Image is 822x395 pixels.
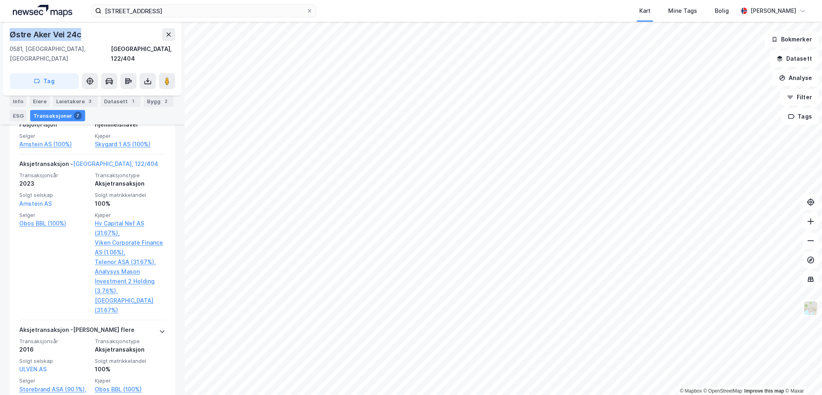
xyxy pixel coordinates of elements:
div: Østre Aker Vei 24c [10,28,83,41]
div: Bolig [715,6,729,16]
button: Tag [10,73,79,89]
div: 2016 [19,345,90,354]
span: Solgt selskap [19,192,90,199]
div: 3 [86,97,94,105]
a: Viken Corporate Finance AS (1.06%), [95,238,165,257]
img: logo.a4113a55bc3d86da70a041830d287a7e.svg [13,5,72,17]
button: Analyse [772,70,819,86]
a: Storebrand ASA (90.1%), [19,385,90,394]
iframe: Chat Widget [782,356,822,395]
div: 100% [95,199,165,209]
div: Info [10,96,27,107]
span: Solgt matrikkelandel [95,192,165,199]
div: ESG [10,110,27,121]
div: Leietakere [53,96,98,107]
button: Filter [780,89,819,105]
span: Kjøper [95,377,165,384]
a: Hv Capital Nef AS (31.67%), [95,219,165,238]
div: 1 [129,97,137,105]
div: Bygg [144,96,173,107]
div: Kart [639,6,651,16]
div: 2023 [19,179,90,188]
span: Transaksjonsår [19,172,90,179]
div: Aksjetransaksjon - [PERSON_NAME] flere [19,325,135,338]
a: Arnstein AS (100%) [19,139,90,149]
div: Kontrollprogram for chat [782,356,822,395]
div: 7 [74,112,82,120]
a: ULVEN AS [19,366,47,372]
div: 0581, [GEOGRAPHIC_DATA], [GEOGRAPHIC_DATA] [10,44,111,63]
a: Arnstein AS [19,200,52,207]
a: Obos BBL (100%) [19,219,90,228]
a: OpenStreetMap [704,388,742,394]
div: [PERSON_NAME] [751,6,796,16]
span: Kjøper [95,133,165,139]
div: 100% [95,364,165,374]
span: Selger [19,377,90,384]
a: Skygard 1 AS (100%) [95,139,165,149]
a: Analysys Mason Investment 2 Holding (3.76%), [95,267,165,296]
div: Aksjetransaksjon - [19,159,158,172]
span: Solgt selskap [19,358,90,364]
a: Mapbox [680,388,702,394]
div: Aksjetransaksjon [95,345,165,354]
a: [GEOGRAPHIC_DATA] (31.67%) [95,296,165,315]
div: Transaksjoner [30,110,85,121]
div: Aksjetransaksjon [95,179,165,188]
a: Telenor ASA (31.67%), [95,257,165,267]
div: Eiere [30,96,50,107]
button: Datasett [770,51,819,67]
span: Transaksjonstype [95,338,165,345]
div: 2 [162,97,170,105]
a: [GEOGRAPHIC_DATA], 122/404 [73,160,158,167]
span: Selger [19,133,90,139]
button: Tags [781,108,819,125]
a: Improve this map [744,388,784,394]
div: Mine Tags [668,6,697,16]
span: Transaksjonstype [95,172,165,179]
img: Z [803,301,818,316]
input: Søk på adresse, matrikkel, gårdeiere, leietakere eller personer [102,5,306,17]
span: Kjøper [95,212,165,219]
div: [GEOGRAPHIC_DATA], 122/404 [111,44,175,63]
a: Obos BBL (100%) [95,385,165,394]
button: Bokmerker [765,31,819,47]
span: Selger [19,212,90,219]
span: Transaksjonsår [19,338,90,345]
div: Datasett [101,96,141,107]
span: Solgt matrikkelandel [95,358,165,364]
